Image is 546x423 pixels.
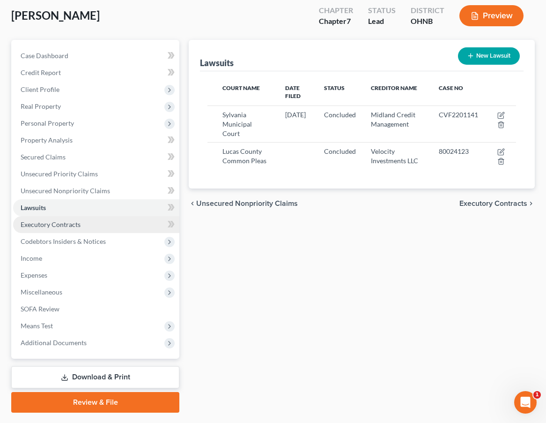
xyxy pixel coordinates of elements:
[324,84,345,91] span: Status
[222,84,260,91] span: Court Name
[459,200,527,207] span: Executory Contracts
[21,102,61,110] span: Real Property
[11,366,179,388] a: Download & Print
[324,111,356,119] span: Concluded
[13,149,179,166] a: Secured Claims
[21,52,68,60] span: Case Dashboard
[11,8,100,22] span: [PERSON_NAME]
[319,5,353,16] div: Chapter
[439,111,478,119] span: CVF2201141
[21,153,66,161] span: Secured Claims
[324,147,356,155] span: Concluded
[21,237,106,245] span: Codebtors Insiders & Notices
[411,16,444,27] div: OHNB
[371,84,417,91] span: Creditor Name
[439,84,463,91] span: Case No
[13,182,179,199] a: Unsecured Nonpriority Claims
[21,119,74,127] span: Personal Property
[285,111,306,119] span: [DATE]
[21,288,62,296] span: Miscellaneous
[439,147,469,155] span: 80024123
[21,170,98,178] span: Unsecured Priority Claims
[533,391,541,399] span: 1
[222,147,266,165] span: Lucas County Common Pleas
[11,392,179,413] a: Review & File
[13,199,179,216] a: Lawsuits
[371,111,415,128] span: Midland Credit Management
[514,391,537,414] iframe: Intercom live chat
[285,84,301,99] span: Date Filed
[196,200,298,207] span: Unsecured Nonpriority Claims
[411,5,444,16] div: District
[13,47,179,64] a: Case Dashboard
[13,301,179,317] a: SOFA Review
[319,16,353,27] div: Chapter
[347,16,351,25] span: 7
[21,322,53,330] span: Means Test
[21,187,110,195] span: Unsecured Nonpriority Claims
[368,5,396,16] div: Status
[13,166,179,182] a: Unsecured Priority Claims
[459,5,524,26] button: Preview
[222,111,252,137] span: Sylvania Municipal Court
[21,339,87,347] span: Additional Documents
[21,254,42,262] span: Income
[13,132,179,149] a: Property Analysis
[21,271,47,279] span: Expenses
[21,220,81,228] span: Executory Contracts
[371,147,418,165] span: Velocity Investments LLC
[13,216,179,233] a: Executory Contracts
[458,47,520,65] button: New Lawsuit
[13,64,179,81] a: Credit Report
[189,200,298,207] button: chevron_left Unsecured Nonpriority Claims
[21,68,61,76] span: Credit Report
[200,57,234,68] div: Lawsuits
[527,200,535,207] i: chevron_right
[21,204,46,211] span: Lawsuits
[21,85,59,93] span: Client Profile
[189,200,196,207] i: chevron_left
[21,305,59,313] span: SOFA Review
[21,136,73,144] span: Property Analysis
[368,16,396,27] div: Lead
[459,200,535,207] button: Executory Contracts chevron_right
